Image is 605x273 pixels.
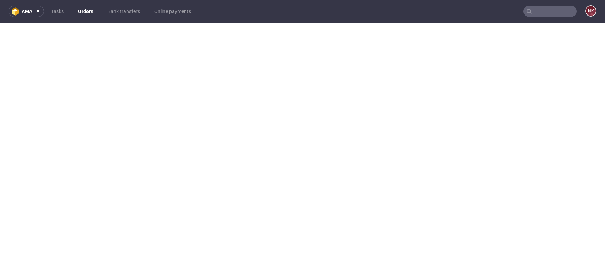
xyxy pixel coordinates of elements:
a: Bank transfers [103,6,144,17]
button: ama [9,6,44,17]
a: Tasks [47,6,68,17]
figcaption: NK [586,6,596,16]
img: logo [12,7,22,16]
a: Online payments [150,6,195,17]
a: Orders [74,6,97,17]
span: ama [22,9,32,14]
